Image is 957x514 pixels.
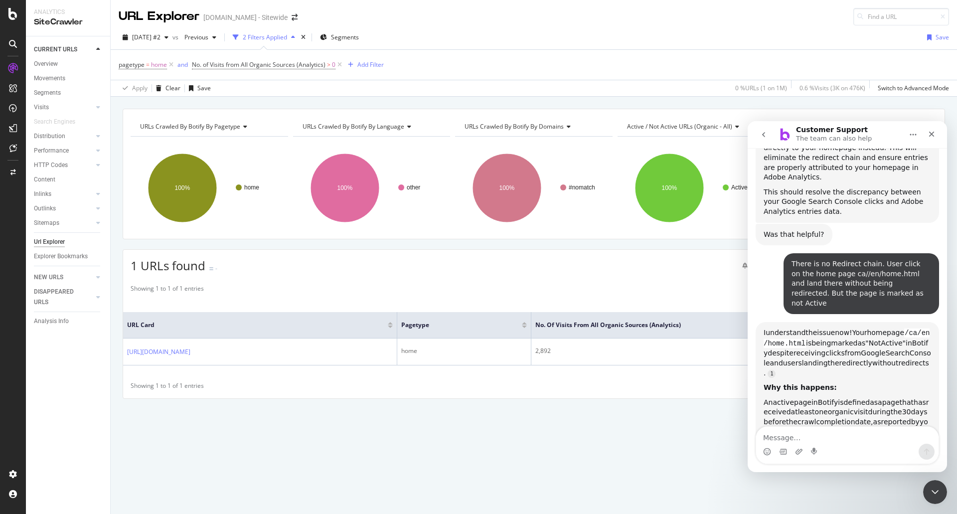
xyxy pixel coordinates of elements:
[146,60,150,69] span: =
[215,264,217,273] div: -
[34,44,93,55] a: CURRENT URLS
[83,218,110,226] span: marked
[133,218,158,226] span: Active"
[8,201,191,419] div: Iunderstandtheissuenow!Yourhomepage/ca/en/home.htmlisbeingmarkedas"NotActive"inBotifydespiterecei...
[34,117,75,127] div: Search Engines
[16,297,38,305] span: before
[131,284,204,296] div: Showing 1 to 1 of 1 entries
[923,29,949,45] button: Save
[16,207,18,215] span: I
[34,203,56,214] div: Outlinks
[8,201,191,431] div: Customer Support says…
[125,238,151,246] span: without
[180,33,208,41] span: Previous
[303,122,404,131] span: URLs Crawled By Botify By language
[110,218,118,226] span: as
[46,228,78,236] span: receiving
[853,8,949,25] input: Find a URL
[34,272,63,283] div: NEW URLS
[535,321,921,330] span: No. of Visits from All Organic Sources (Analytics)
[627,122,732,131] span: Active / Not Active URLs (organic - all)
[34,218,59,228] div: Sitemaps
[80,287,106,295] span: organic
[180,29,220,45] button: Previous
[126,297,134,305] span: as
[58,218,64,226] span: is
[8,306,191,323] textarea: Message…
[34,59,103,69] a: Overview
[64,277,70,285] span: in
[787,119,926,135] h4: Indexable / Non-Indexable URLs Distribution
[78,228,97,236] span: clicks
[874,80,949,96] button: Switch to Advanced Mode
[38,297,50,305] span: the
[163,287,179,295] span: days
[34,316,103,327] a: Analysis Info
[133,297,163,305] span: reported
[299,32,308,42] div: times
[68,297,107,305] span: completion
[155,287,163,295] span: 30
[292,14,298,21] div: arrow-right-arrow-left
[16,262,89,270] b: Why this happens:
[138,228,162,236] span: Search
[34,287,93,308] a: DISAPPEARED URLS
[738,258,785,274] button: Create alert
[34,117,85,127] a: Search Engines
[357,60,384,69] div: Add Filter
[34,131,65,142] div: Distribution
[34,146,69,156] div: Performance
[731,184,764,191] text: Active URLs
[244,184,259,191] text: home
[119,80,148,96] button: Apply
[936,33,949,41] div: Save
[535,346,941,355] div: 2,892
[34,272,93,283] a: NEW URLS
[177,60,188,69] div: and
[135,277,152,285] span: page
[34,237,103,247] a: Url Explorer
[301,119,442,135] h4: URLs Crawled By Botify By language
[70,277,91,285] span: Botify
[152,277,166,285] span: that
[735,84,787,92] div: 0 % URLs ( 1 on 1M )
[455,145,613,231] div: A chart.
[90,277,96,285] span: is
[108,297,126,305] span: date,
[64,218,83,226] span: being
[20,228,46,236] span: despite
[69,207,87,215] span: issue
[16,297,180,315] span: your
[16,277,181,295] span: received
[175,184,190,191] text: 100%
[34,73,65,84] div: Movements
[34,203,93,214] a: Outlinks
[337,184,352,191] text: 100%
[209,267,213,270] img: Equal
[35,238,54,246] span: users
[192,60,325,69] span: No. of Visits from All Organic Sources (Analytics)
[18,207,58,215] span: understand
[132,33,160,41] span: 2025 Aug. 21st #2
[152,80,180,96] button: Clear
[63,327,71,335] button: Start recording
[34,174,103,185] a: Content
[140,122,240,131] span: URLs Crawled By Botify By pagetype
[407,184,420,191] text: other
[34,189,93,199] a: Inlinks
[34,237,65,247] div: Url Explorer
[293,145,451,231] div: A chart.
[34,73,103,84] a: Movements
[16,207,182,227] code: /ca/en/home.html
[923,480,947,504] iframe: Intercom live chat
[118,218,133,226] span: "Not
